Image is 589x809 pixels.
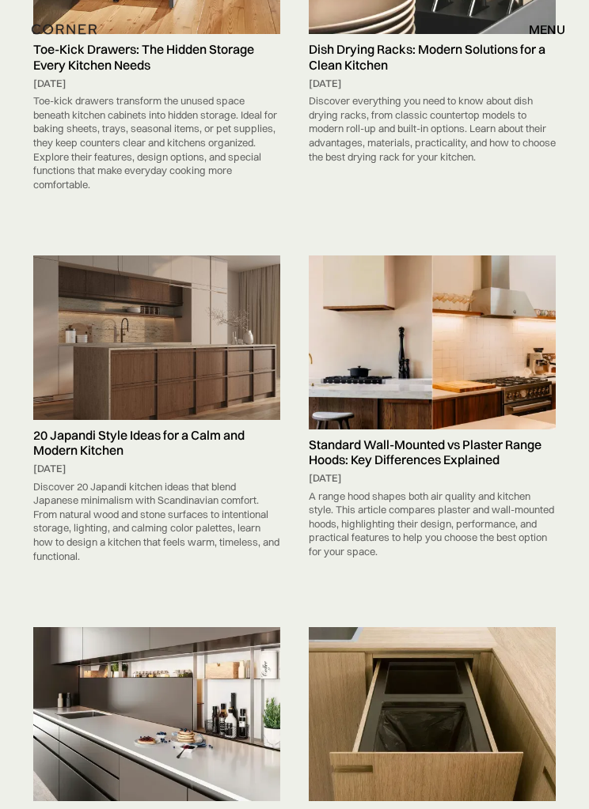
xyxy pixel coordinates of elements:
[513,16,565,43] div: menu
[33,428,280,458] h5: 20 Japandi Style Ideas for a Calm and Modern Kitchen
[309,77,556,91] div: [DATE]
[309,437,556,467] h5: Standard Wall-Mounted vs Plaster Range Hoods: Key Differences Explained
[33,462,280,476] div: [DATE]
[24,19,145,40] a: home
[25,255,288,567] a: 20 Japandi Style Ideas for a Calm and Modern Kitchen[DATE]Discover 20 Japandi kitchen ideas that ...
[529,23,565,36] div: menu
[33,476,280,567] div: Discover 20 Japandi kitchen ideas that blend Japanese minimalism with Scandinavian comfort. From ...
[301,255,564,562] a: Standard Wall-Mounted vs Plaster Range Hoods: Key Differences Explained[DATE]A range hood shapes ...
[309,90,556,168] div: Discover everything you need to know about dish drying racks, from classic countertop models to m...
[309,471,556,486] div: [DATE]
[33,90,280,195] div: Toe-kick drawers transform the unused space beneath kitchen cabinets into hidden storage. Ideal f...
[309,486,556,563] div: A range hood shapes both air quality and kitchen style. This article compares plaster and wall-mo...
[33,77,280,91] div: [DATE]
